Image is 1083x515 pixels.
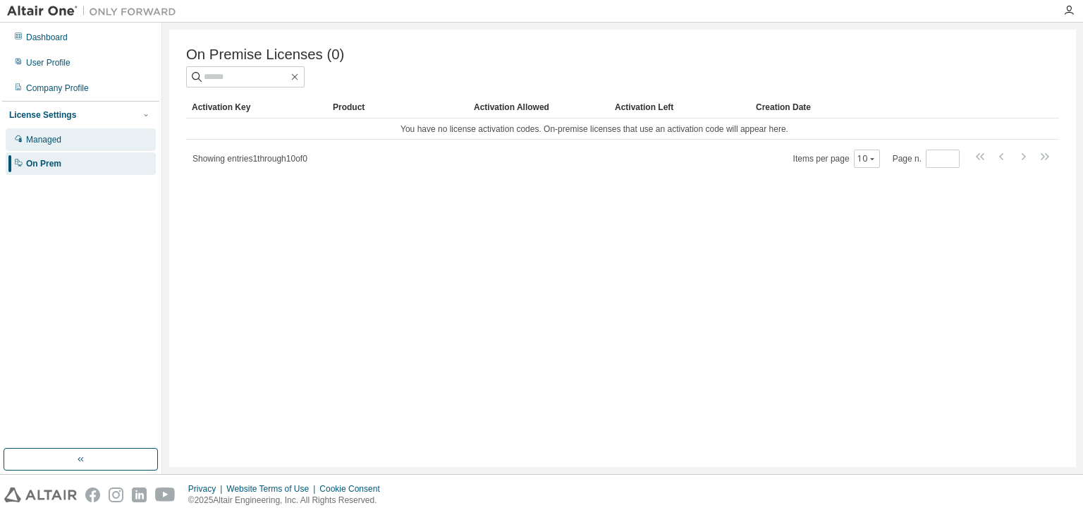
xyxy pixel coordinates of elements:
[132,487,147,502] img: linkedin.svg
[226,483,319,495] div: Website Terms of Use
[474,96,604,119] div: Activation Allowed
[26,158,61,169] div: On Prem
[26,32,68,43] div: Dashboard
[793,150,880,168] span: Items per page
[857,153,876,164] button: 10
[319,483,388,495] div: Cookie Consent
[893,150,960,168] span: Page n.
[155,487,176,502] img: youtube.svg
[756,96,997,119] div: Creation Date
[109,487,123,502] img: instagram.svg
[186,47,344,63] span: On Premise Licenses (0)
[188,483,226,495] div: Privacy
[615,96,745,119] div: Activation Left
[4,487,77,502] img: altair_logo.svg
[186,119,1003,140] td: You have no license activation codes. On-premise licenses that use an activation code will appear...
[26,134,61,145] div: Managed
[192,96,322,119] div: Activation Key
[26,57,71,68] div: User Profile
[192,154,307,164] span: Showing entries 1 through 10 of 0
[7,4,183,18] img: Altair One
[333,96,463,119] div: Product
[26,83,89,94] div: Company Profile
[85,487,100,502] img: facebook.svg
[188,495,388,507] p: © 2025 Altair Engineering, Inc. All Rights Reserved.
[9,109,76,121] div: License Settings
